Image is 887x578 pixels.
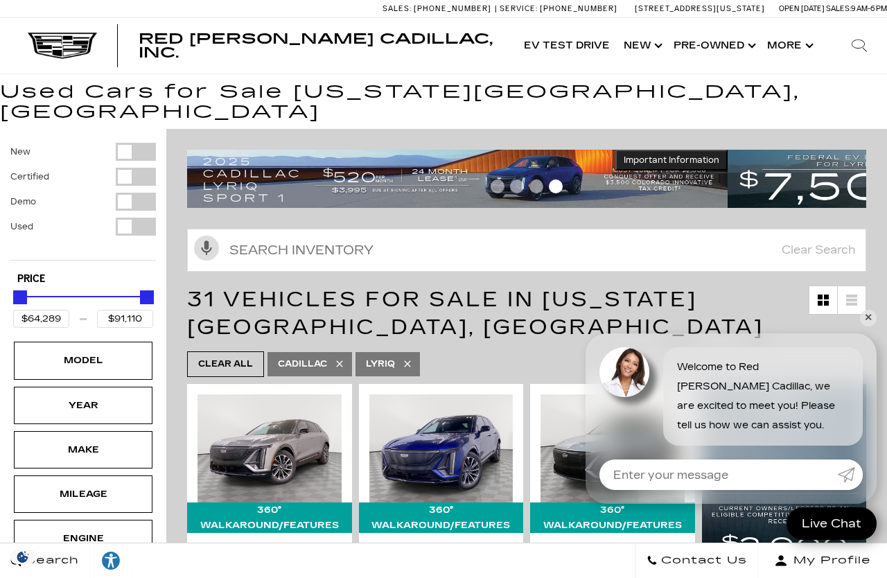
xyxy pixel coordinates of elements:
a: New [617,18,667,73]
a: Live Chat [787,507,877,540]
img: Cadillac Dark Logo with Cadillac White Text [28,33,97,59]
a: [STREET_ADDRESS][US_STATE] [635,4,765,13]
a: EV Test Drive [517,18,617,73]
a: Contact Us [635,543,758,578]
button: Important Information [615,150,728,170]
a: Service: [PHONE_NUMBER] [495,5,621,12]
div: Year [49,398,118,413]
div: Mileage [49,487,118,502]
div: Filter by Vehicle Type [10,143,156,260]
label: Used [10,220,33,234]
div: EngineEngine [14,520,152,557]
a: Sales: [PHONE_NUMBER] [383,5,495,12]
h5: Price [17,273,149,286]
span: My Profile [788,551,871,570]
span: Search [21,551,79,570]
span: Go to slide 4 [549,179,563,193]
span: Important Information [624,155,719,166]
span: Cadillac [278,356,327,373]
label: Demo [10,195,36,209]
input: Search Inventory [187,229,866,272]
span: Sales: [383,4,412,13]
span: LYRIQ [366,356,395,373]
span: [PHONE_NUMBER] [414,4,491,13]
span: 31 Vehicles for Sale in [US_STATE][GEOGRAPHIC_DATA], [GEOGRAPHIC_DATA] [187,287,764,340]
div: Maximum Price [140,290,154,304]
div: Minimum Price [13,290,27,304]
span: Sales: [826,4,851,13]
span: 9 AM-6 PM [851,4,887,13]
div: 360° WalkAround/Features [359,502,524,533]
img: 2508-August-FOM-LYRIQ-Lease9 [187,150,728,208]
a: Explore your accessibility options [90,543,132,578]
label: Certified [10,170,49,184]
span: Go to slide 1 [491,179,504,193]
span: Red [PERSON_NAME] Cadillac, Inc. [139,30,493,61]
a: Red [PERSON_NAME] Cadillac, Inc. [139,32,503,60]
input: Maximum [97,310,153,328]
div: 360° WalkAround/Features [187,502,352,533]
div: MileageMileage [14,475,152,513]
div: Welcome to Red [PERSON_NAME] Cadillac, we are excited to meet you! Please tell us how we can assi... [663,347,863,446]
div: Engine [49,531,118,546]
input: Enter your message [599,459,838,490]
img: 2025 Cadillac LYRIQ Sport 1 [369,394,513,502]
img: 2025 Cadillac LYRIQ Sport 1 [197,394,342,502]
button: Open user profile menu [758,543,887,578]
div: Price [13,286,153,328]
span: Go to slide 3 [529,179,543,193]
input: Minimum [13,310,69,328]
div: 360° WalkAround/Features [530,502,695,533]
div: Explore your accessibility options [90,550,132,571]
span: Clear All [198,356,253,373]
div: ModelModel [14,342,152,379]
img: Opt-Out Icon [7,550,39,564]
span: Go to slide 2 [510,179,524,193]
button: More [760,18,818,73]
img: 2025 Cadillac LYRIQ Sport 2 [541,394,685,502]
div: MakeMake [14,431,152,468]
div: YearYear [14,387,152,424]
svg: Click to toggle on voice search [194,236,219,261]
div: Search [832,18,887,73]
section: Click to Open Cookie Consent Modal [7,550,39,564]
img: Agent profile photo [599,347,649,397]
span: Service: [500,4,538,13]
span: Live Chat [795,516,868,532]
span: Contact Us [658,551,747,570]
a: Submit [838,459,863,490]
label: New [10,145,30,159]
div: Model [49,353,118,368]
span: Open [DATE] [779,4,825,13]
a: Pre-Owned [667,18,760,73]
div: Make [49,442,118,457]
span: [PHONE_NUMBER] [540,4,617,13]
